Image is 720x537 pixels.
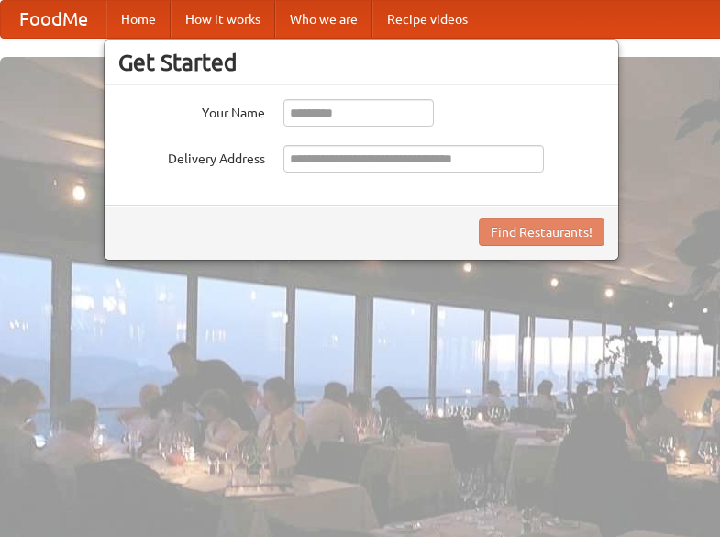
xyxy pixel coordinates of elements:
[118,145,265,168] label: Delivery Address
[171,1,275,38] a: How it works
[479,218,604,246] button: Find Restaurants!
[118,99,265,122] label: Your Name
[106,1,171,38] a: Home
[372,1,482,38] a: Recipe videos
[275,1,372,38] a: Who we are
[1,1,106,38] a: FoodMe
[118,49,604,76] h3: Get Started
